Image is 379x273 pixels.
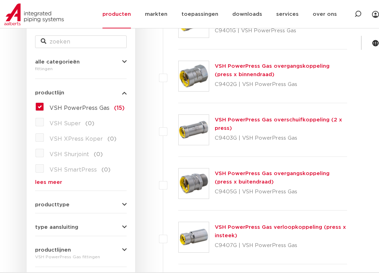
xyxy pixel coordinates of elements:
p: C9403G | VSH PowerPress Gas [215,133,347,144]
span: productlijnen [35,247,71,253]
button: producttype [35,202,127,207]
span: VSH Super [49,121,81,126]
span: producttype [35,202,69,207]
p: C9402G | VSH PowerPress Gas [215,79,347,90]
span: VSH PowerPress Gas [49,105,109,111]
a: lees meer [35,180,127,185]
span: alle categorieën [35,59,80,65]
img: Thumbnail for VSH PowerPress Gas overgangskoppeling (press x binnendraad) [179,61,209,91]
span: (0) [107,136,117,142]
span: productlijn [35,90,64,95]
span: VSH Shurjoint [49,152,89,157]
div: VSH PowerPress Gas fittingen [35,253,127,261]
span: (0) [101,167,111,173]
p: C9407G | VSH PowerPress Gas [215,240,347,251]
span: type aansluiting [35,225,78,230]
span: (15) [114,105,125,111]
a: VSH PowerPress Gas overgangskoppeling (press x binnendraad) [215,64,330,77]
p: C9405G | VSH PowerPress Gas [215,186,347,198]
div: fittingen [35,65,127,73]
a: VSH PowerPress Gas overgangskoppeling (press x buitendraad) [215,171,330,185]
img: Thumbnail for VSH PowerPress Gas verloopkoppeling (press x insteek) [179,222,209,252]
a: VSH PowerPress Gas verloopkoppeling (press x insteek) [215,225,346,238]
img: Thumbnail for VSH PowerPress Gas overschuifkoppeling (2 x press) [179,115,209,145]
button: type aansluiting [35,225,127,230]
button: productlijnen [35,247,127,253]
img: Thumbnail for VSH PowerPress Gas overgangskoppeling (press x buitendraad) [179,168,209,199]
button: productlijn [35,90,127,95]
span: (0) [94,152,103,157]
span: (0) [85,121,94,126]
button: alle categorieën [35,59,127,65]
span: VSH XPress Koper [49,136,103,142]
a: VSH PowerPress Gas overschuifkoppeling (2 x press) [215,117,342,131]
span: VSH SmartPress [49,167,97,173]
